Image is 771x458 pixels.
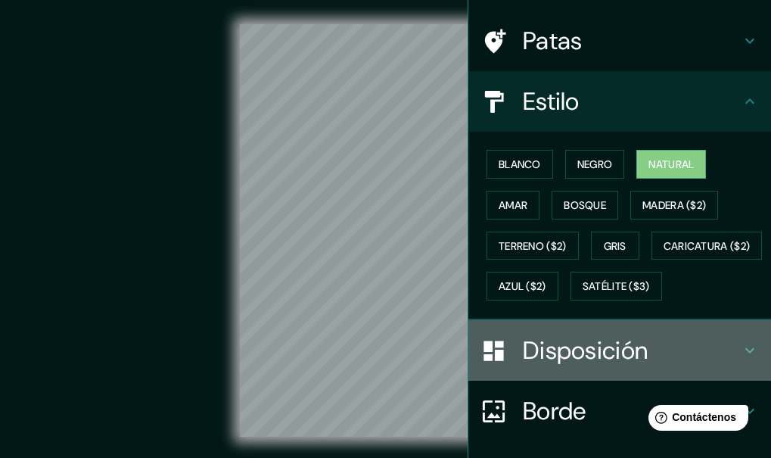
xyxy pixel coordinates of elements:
font: Madera ($2) [642,198,706,212]
button: Satélite ($3) [570,272,662,301]
font: Negro [577,157,613,171]
button: Bosque [552,191,618,220]
canvas: Mapa [240,24,531,437]
div: Borde [468,381,771,441]
div: Patas [468,11,771,71]
font: Blanco [499,157,541,171]
font: Natural [648,157,694,171]
font: Azul ($2) [499,280,546,294]
font: Estilo [523,86,580,117]
button: Blanco [487,150,553,179]
font: Patas [523,25,583,57]
button: Natural [636,150,706,179]
button: Caricatura ($2) [651,232,763,260]
button: Terreno ($2) [487,232,579,260]
iframe: Lanzador de widgets de ayuda [636,399,754,441]
font: Bosque [564,198,606,212]
font: Satélite ($3) [583,280,650,294]
button: Amar [487,191,539,220]
div: Estilo [468,71,771,132]
font: Gris [604,239,626,253]
font: Borde [523,395,586,427]
font: Disposición [523,335,648,366]
font: Amar [499,198,527,212]
button: Gris [591,232,639,260]
font: Terreno ($2) [499,239,567,253]
button: Negro [565,150,625,179]
div: Disposición [468,320,771,381]
button: Madera ($2) [630,191,718,220]
button: Azul ($2) [487,272,558,301]
font: Caricatura ($2) [664,239,751,253]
